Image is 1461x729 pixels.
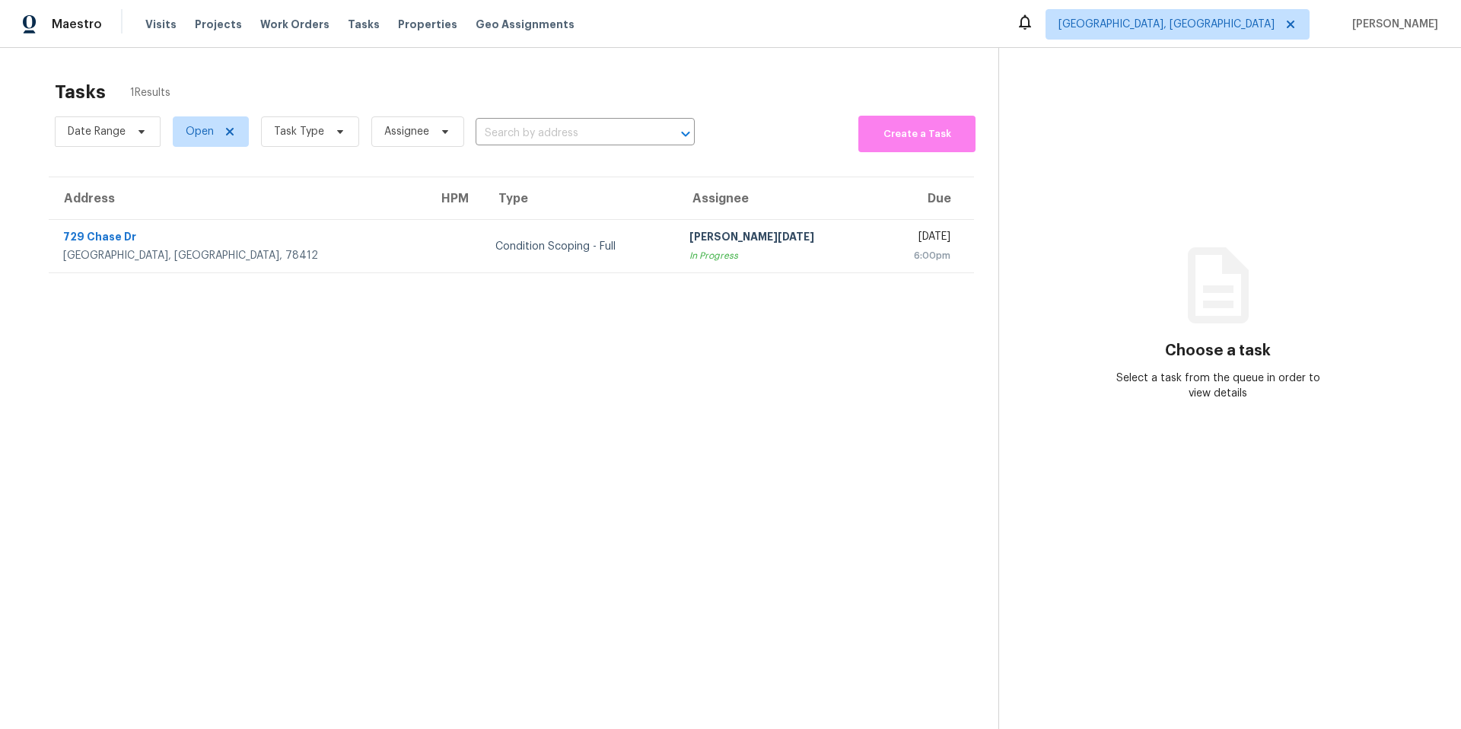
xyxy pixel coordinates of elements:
[68,124,126,139] span: Date Range
[1109,371,1328,401] div: Select a task from the queue in order to view details
[348,19,380,30] span: Tasks
[52,17,102,32] span: Maestro
[186,124,214,139] span: Open
[63,229,414,248] div: 729 Chase Dr
[866,126,968,143] span: Create a Task
[483,177,677,220] th: Type
[384,124,429,139] span: Assignee
[426,177,483,220] th: HPM
[55,84,106,100] h2: Tasks
[130,85,170,100] span: 1 Results
[145,17,177,32] span: Visits
[877,177,974,220] th: Due
[1165,343,1271,358] h3: Choose a task
[1058,17,1275,32] span: [GEOGRAPHIC_DATA], [GEOGRAPHIC_DATA]
[476,17,575,32] span: Geo Assignments
[1346,17,1438,32] span: [PERSON_NAME]
[858,116,976,152] button: Create a Task
[675,123,696,145] button: Open
[677,177,877,220] th: Assignee
[495,239,665,254] div: Condition Scoping - Full
[63,248,414,263] div: [GEOGRAPHIC_DATA], [GEOGRAPHIC_DATA], 78412
[689,248,865,263] div: In Progress
[890,248,950,263] div: 6:00pm
[49,177,426,220] th: Address
[890,229,950,248] div: [DATE]
[260,17,329,32] span: Work Orders
[476,122,652,145] input: Search by address
[689,229,865,248] div: [PERSON_NAME][DATE]
[195,17,242,32] span: Projects
[274,124,324,139] span: Task Type
[398,17,457,32] span: Properties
